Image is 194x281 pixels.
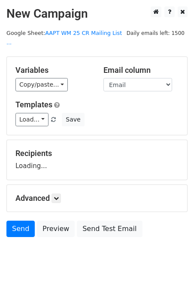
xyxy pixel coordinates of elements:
[15,66,91,75] h5: Variables
[15,149,179,158] h5: Recipients
[124,30,188,36] a: Daily emails left: 1500
[124,28,188,38] span: Daily emails left: 1500
[15,149,179,171] div: Loading...
[103,66,179,75] h5: Email column
[6,221,35,237] a: Send
[6,30,122,46] small: Google Sheet:
[62,113,84,126] button: Save
[15,78,68,91] a: Copy/paste...
[15,194,179,203] h5: Advanced
[15,100,52,109] a: Templates
[77,221,142,237] a: Send Test Email
[6,30,122,46] a: AAPT WM 25 CR Mailing List ...
[15,113,48,126] a: Load...
[37,221,75,237] a: Preview
[6,6,188,21] h2: New Campaign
